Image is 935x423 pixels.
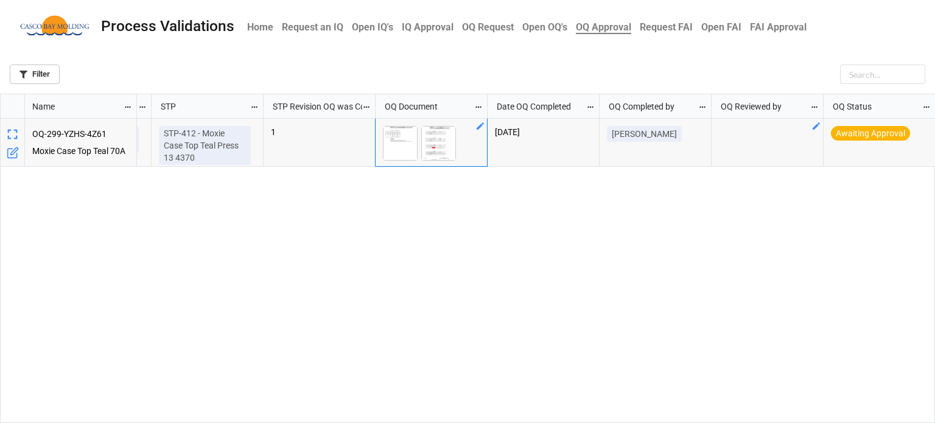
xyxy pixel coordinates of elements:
div: Date OQ Completed [489,100,586,113]
input: Search... [840,65,925,84]
div: OQ-299.pdf [421,126,460,161]
a: Request an IQ [278,15,348,39]
img: 9TcZcNo-q4e2rZnnqrze_C4Olh-JoSlgW8uengIC7jk [422,127,455,160]
b: OQ Approval [576,21,631,34]
div: Name [25,100,124,113]
a: Open OQ's [518,15,572,39]
b: Open IQ's [352,21,393,33]
div: STP Revision OQ was Completed Against [265,100,362,113]
p: [PERSON_NAME] [612,128,677,140]
img: MNcCDLcfZXdscoDx-WIaVnHX1kAiNuSC80Muhsdr51o [383,127,417,160]
b: Open FAI [701,21,741,33]
div: OQ Reviewed by [713,100,810,113]
b: IQ Approval [402,21,453,33]
b: Home [247,21,273,33]
div: OQ Status [825,100,922,113]
a: Request FAI [636,15,697,39]
a: Filter [10,65,60,84]
b: OQ Request [462,21,514,33]
div: STP [153,100,250,113]
b: FAI Approval [750,21,807,33]
div: OQ Document [377,100,474,113]
b: Open OQ's [522,21,567,33]
a: OQ Request [458,15,518,39]
p: OQ-299-YZHS-4Z61 Moxie Case Top Teal 70A [32,126,130,159]
div: OQ Completed by [601,100,698,113]
b: Request FAI [640,21,693,33]
p: STP-412 - Moxie Case Top Teal Press 13 4370 [164,127,246,164]
p: [DATE] [495,126,592,138]
a: IQ Approval [397,15,458,39]
b: Request an IQ [282,21,343,33]
a: OQ Approval [572,15,636,39]
a: Open IQ's [348,15,397,39]
a: Open FAI [697,15,746,39]
img: user-attachments%2Flegacy%2Fextension-attachments%2Fvq1KFb5tkP%2FCasco%20Bay%20Logo%20Image.png [18,15,91,38]
p: 1 [271,126,368,138]
div: Process Validations [101,19,234,34]
div: grid [1,94,137,119]
div: Awaiting Approval [831,126,910,141]
a: Home [243,15,278,39]
div: OQ-299 2.pdf [383,126,421,161]
a: FAI Approval [746,15,811,39]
